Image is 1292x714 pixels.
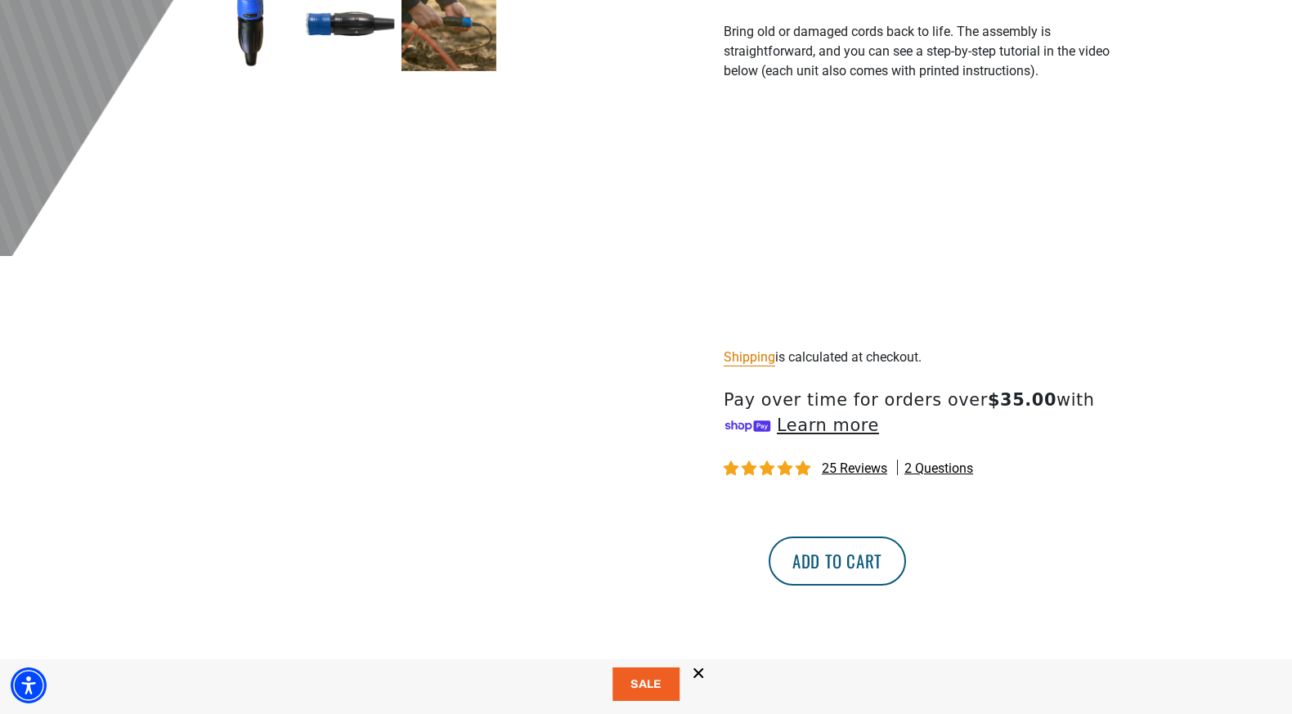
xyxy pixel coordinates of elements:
button: Add to cart [769,537,906,586]
div: Accessibility Menu [11,667,47,703]
iframe: Bad Ass DIY Locking Cord - Instructions [724,114,1124,339]
span: 4.84 stars [724,461,814,477]
div: is calculated at checkout. [724,346,1124,368]
span: 25 reviews [822,460,887,476]
a: Shipping [724,349,775,365]
span: 2 questions [904,460,973,478]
